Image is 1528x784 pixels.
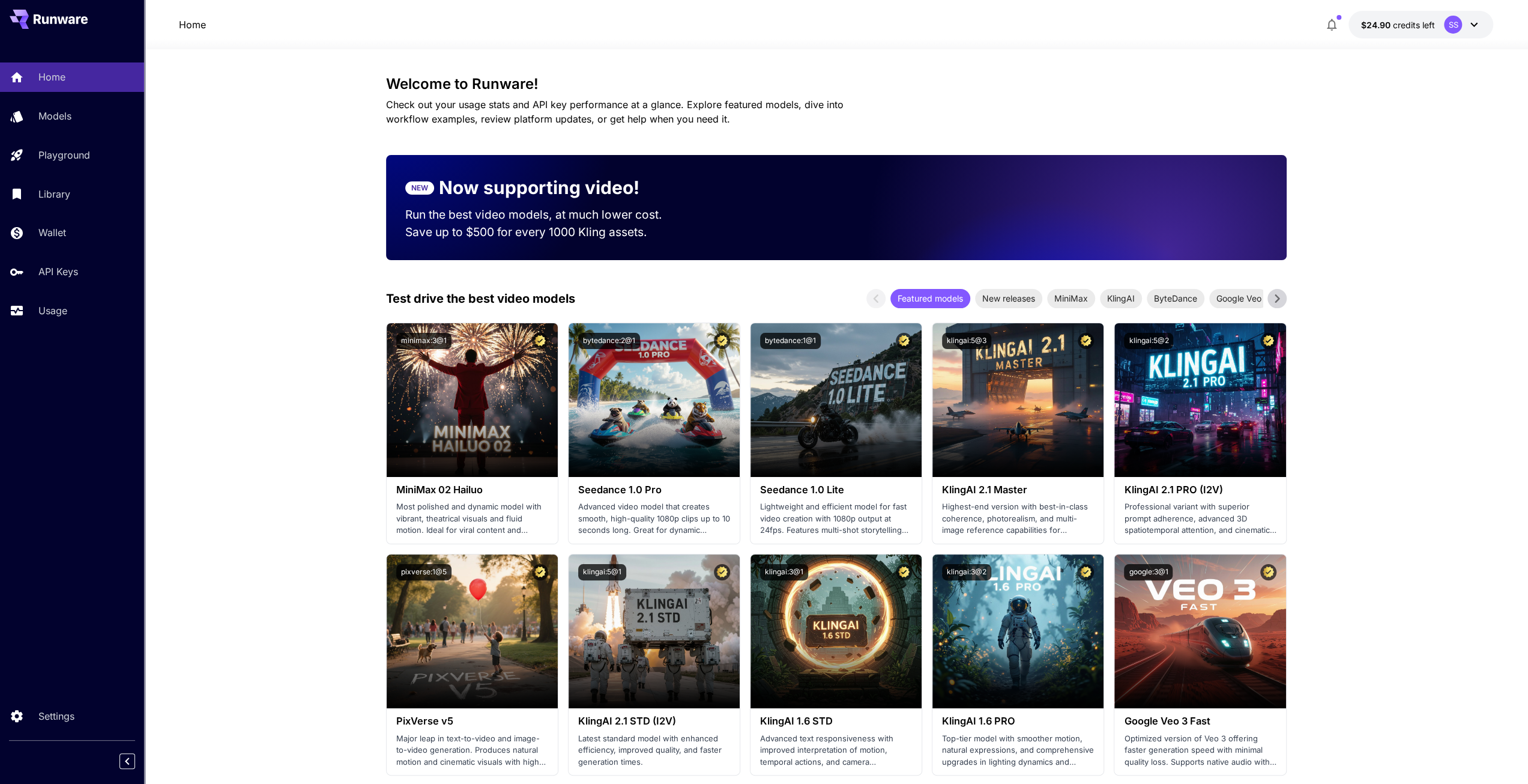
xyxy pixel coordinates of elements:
span: $24.90 [1360,20,1392,30]
h3: Google Veo 3 Fast [1124,716,1276,727]
img: alt [387,323,558,477]
button: Certified Model – Vetted for best performance and includes a commercial license. [714,333,730,349]
span: credits left [1392,20,1434,30]
button: Certified Model – Vetted for best performance and includes a commercial license. [1260,333,1276,349]
p: Most polished and dynamic model with vibrant, theatrical visuals and fluid motion. Ideal for vira... [396,501,548,536]
button: Certified Model – Vetted for best performance and includes a commercial license. [896,564,912,580]
h3: KlingAI 2.1 PRO (I2V) [1124,484,1276,496]
button: Certified Model – Vetted for best performance and includes a commercial license. [532,333,548,349]
span: New releases [975,292,1042,305]
button: bytedance:2@1 [578,333,640,349]
p: Advanced video model that creates smooth, high-quality 1080p clips up to 10 seconds long. Great f... [578,501,730,536]
span: ByteDance [1147,292,1204,305]
button: google:3@1 [1124,564,1173,580]
div: Google Veo [1209,289,1269,308]
div: New releases [975,289,1042,308]
p: Highest-end version with best-in-class coherence, photorealism, and multi-image reference capabil... [942,501,1094,536]
img: alt [387,555,558,708]
span: Google Veo [1209,292,1269,305]
h3: Seedance 1.0 Lite [760,484,912,496]
nav: breadcrumb [179,17,206,32]
button: Collapse sidebar [119,753,135,769]
button: Certified Model – Vetted for best performance and includes a commercial license. [532,564,548,580]
button: minimax:3@1 [396,333,451,349]
button: klingai:5@2 [1124,333,1173,349]
p: Optimized version of Veo 3 offering faster generation speed with minimal quality loss. Supports n... [1124,733,1276,768]
div: ByteDance [1147,289,1204,308]
div: Featured models [890,289,970,308]
h3: KlingAI 1.6 STD [760,716,912,727]
p: Major leap in text-to-video and image-to-video generation. Produces natural motion and cinematic ... [396,733,548,768]
button: Certified Model – Vetted for best performance and includes a commercial license. [714,564,730,580]
button: Certified Model – Vetted for best performance and includes a commercial license. [1260,564,1276,580]
span: Check out your usage stats and API key performance at a glance. Explore featured models, dive int... [386,99,844,125]
p: Playground [38,148,90,162]
p: Professional variant with superior prompt adherence, advanced 3D spatiotemporal attention, and ci... [1124,501,1276,536]
h3: MiniMax 02 Hailuo [396,484,548,496]
div: Collapse sidebar [128,750,144,772]
p: Now supporting video! [439,174,639,201]
p: Usage [38,303,67,318]
p: Library [38,187,70,201]
img: alt [750,555,922,708]
a: Home [179,17,206,32]
img: alt [569,555,740,708]
img: alt [932,323,1104,477]
p: Advanced text responsiveness with improved interpretation of motion, temporal actions, and camera... [760,733,912,768]
button: Certified Model – Vetted for best performance and includes a commercial license. [1078,333,1094,349]
button: klingai:3@1 [760,564,808,580]
img: alt [932,555,1104,708]
h3: Seedance 1.0 Pro [578,484,730,496]
div: $24.89522 [1360,19,1434,31]
button: klingai:5@3 [942,333,991,349]
p: Settings [38,709,74,723]
p: Latest standard model with enhanced efficiency, improved quality, and faster generation times. [578,733,730,768]
button: pixverse:1@5 [396,564,451,580]
p: Save up to $500 for every 1000 Kling assets. [405,223,685,241]
button: klingai:3@2 [942,564,991,580]
span: Featured models [890,292,970,305]
p: Wallet [38,225,66,240]
p: Test drive the best video models [386,290,575,308]
img: alt [1114,555,1285,708]
div: MiniMax [1047,289,1095,308]
p: Home [38,70,65,84]
div: KlingAI [1100,289,1142,308]
h3: KlingAI 2.1 Master [942,484,1094,496]
h3: Welcome to Runware! [386,76,1287,93]
p: Run the best video models, at much lower cost. [405,206,685,223]
button: Certified Model – Vetted for best performance and includes a commercial license. [1078,564,1094,580]
p: Top-tier model with smoother motion, natural expressions, and comprehensive upgrades in lighting ... [942,733,1094,768]
div: SS [1444,16,1462,34]
span: MiniMax [1047,292,1095,305]
h3: KlingAI 2.1 STD (I2V) [578,716,730,727]
button: klingai:5@1 [578,564,626,580]
p: NEW [411,183,428,193]
p: Lightweight and efficient model for fast video creation with 1080p output at 24fps. Features mult... [760,501,912,536]
h3: KlingAI 1.6 PRO [942,716,1094,727]
button: bytedance:1@1 [760,333,821,349]
p: API Keys [38,264,78,279]
img: alt [750,323,922,477]
button: $24.89522SS [1348,11,1493,38]
span: KlingAI [1100,292,1142,305]
button: Certified Model – Vetted for best performance and includes a commercial license. [896,333,912,349]
h3: PixVerse v5 [396,716,548,727]
p: Models [38,109,71,123]
img: alt [1114,323,1285,477]
img: alt [569,323,740,477]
